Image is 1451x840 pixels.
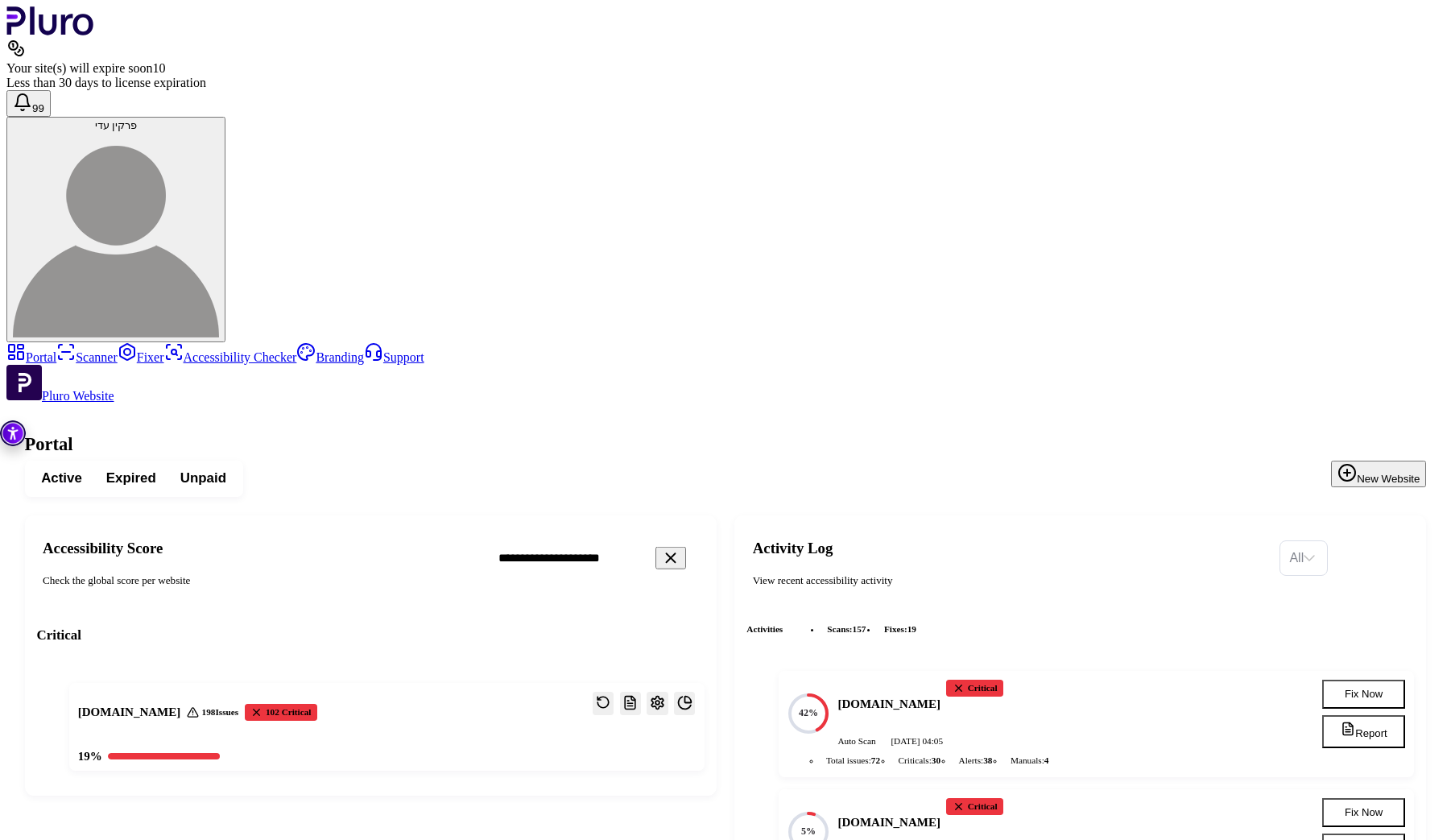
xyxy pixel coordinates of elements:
[821,753,887,768] li: Total issues :
[29,466,94,493] button: Active
[486,542,746,573] input: Search
[1331,461,1426,487] button: New Website
[245,704,317,721] div: 102 Critical
[13,131,219,337] img: פרקין עדי
[753,540,1268,558] h2: Activity Log
[892,753,947,768] li: Criticals :
[620,692,641,715] button: Reports
[907,624,916,634] span: 19
[6,90,51,117] button: Open notifications, you have 409 new notifications
[25,434,1427,455] h1: Portal
[6,61,1445,76] div: Your site(s) will expire soon
[647,692,668,715] button: Open settings
[655,546,687,569] button: Clear search field
[296,350,364,364] a: Branding
[180,470,226,488] span: Unpaid
[95,119,138,131] span: פרקין עדי
[983,755,992,765] span: 38
[41,470,82,488] span: Active
[953,753,998,768] li: Alerts :
[799,707,818,718] text: 42%
[946,798,1003,815] div: Critical
[1322,715,1405,749] button: Report
[37,627,705,645] h3: Critical
[43,540,474,558] h2: Accessibility Score
[118,350,164,364] a: Fixer
[187,706,238,718] div: 198 Issues
[878,622,922,637] li: fixes :
[1279,540,1328,576] div: Set sorting
[674,692,695,715] button: Open website overview
[32,102,44,114] span: 99
[1322,680,1405,709] button: Fix Now
[94,466,168,493] button: Expired
[6,350,56,364] a: Portal
[106,470,156,488] span: Expired
[6,76,1445,90] div: Less than 30 days to license expiration
[1044,755,1049,765] span: 4
[78,704,180,721] h3: [DOMAIN_NAME]
[821,622,872,637] li: scans :
[152,61,165,75] span: 10
[6,342,1445,403] aside: Sidebar menu
[43,573,474,589] div: Check the global score per website
[78,748,102,765] div: 19 %
[56,350,118,364] a: Scanner
[168,466,238,493] button: Unpaid
[1322,798,1405,827] button: Fix Now
[1004,753,1055,768] li: Manuals :
[593,692,614,715] button: Reset the cache
[837,735,1298,747] div: Auto Scan [DATE] 04:05
[6,117,225,342] button: פרקין עדיפרקין עדי
[6,24,94,38] a: Logo
[746,613,1414,646] div: Activities
[164,350,297,364] a: Accessibility Checker
[837,814,940,831] h4: [DOMAIN_NAME]
[837,696,940,713] h4: [DOMAIN_NAME]
[6,389,114,403] a: Open Pluro Website
[753,573,1268,589] div: View recent accessibility activity
[871,755,880,765] span: 72
[364,350,424,364] a: Support
[853,624,866,634] span: 157
[946,680,1003,697] div: Critical
[932,755,940,765] span: 30
[801,826,816,837] text: 5%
